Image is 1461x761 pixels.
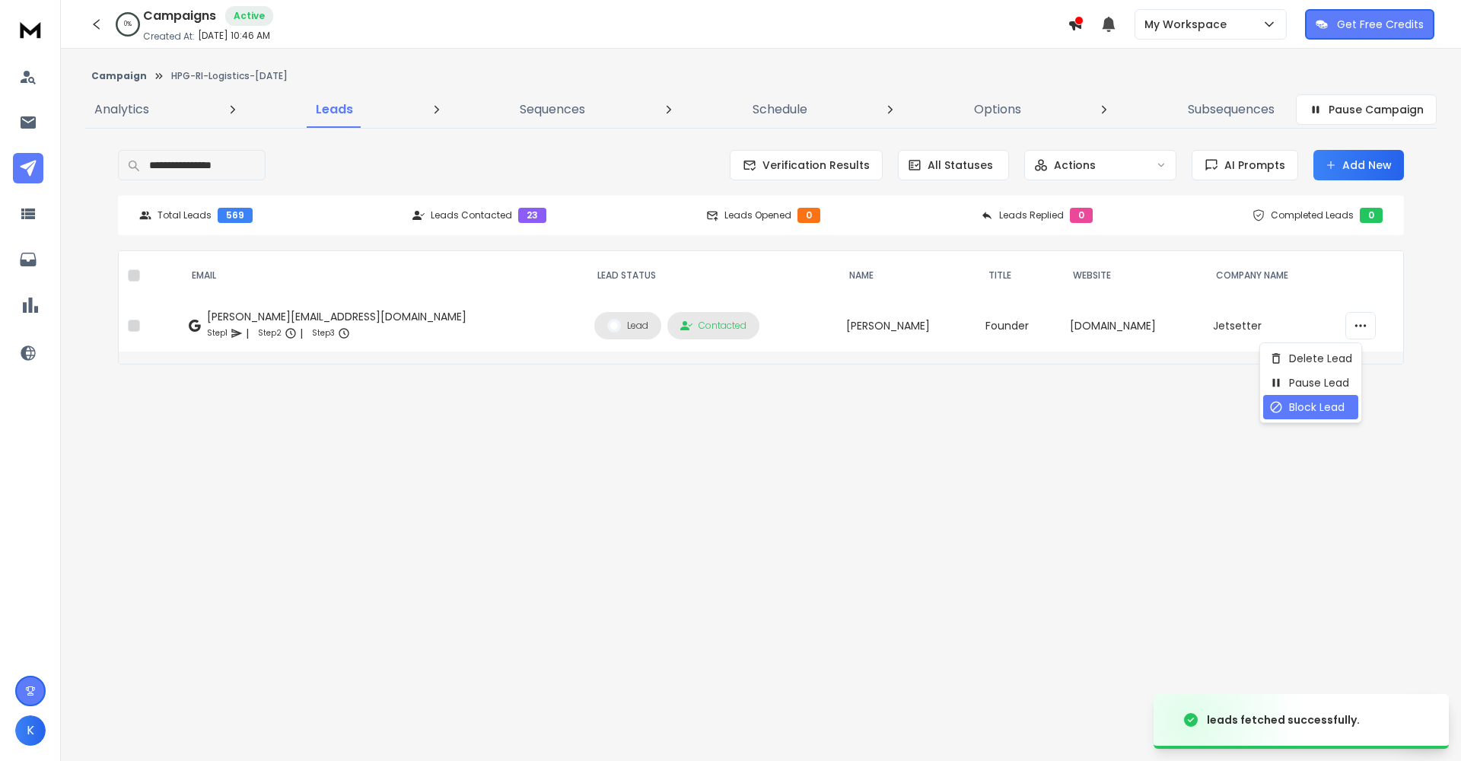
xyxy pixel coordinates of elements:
[225,6,273,26] div: Active
[518,208,546,223] div: 23
[1179,91,1284,128] a: Subsequences
[756,158,870,173] span: Verification Results
[1337,17,1424,32] p: Get Free Credits
[85,91,158,128] a: Analytics
[300,326,303,341] p: |
[312,326,335,341] p: Step 3
[607,319,648,333] div: Lead
[797,208,820,223] div: 0
[1061,251,1204,300] th: website
[1204,251,1336,300] th: Company Name
[1207,712,1360,728] div: leads fetched successfully.
[94,100,149,119] p: Analytics
[1218,158,1285,173] span: AI Prompts
[1313,150,1404,180] button: Add New
[1289,351,1352,366] p: Delete Lead
[1296,94,1437,125] button: Pause Campaign
[316,100,353,119] p: Leads
[171,70,288,82] p: HPG-RI-Logistics-[DATE]
[1289,400,1345,415] p: Block Lead
[1271,209,1354,221] p: Completed Leads
[1192,150,1298,180] button: AI Prompts
[124,20,132,29] p: 0 %
[1360,208,1383,223] div: 0
[258,326,282,341] p: Step 2
[1061,300,1204,352] td: [DOMAIN_NAME]
[207,309,466,324] div: [PERSON_NAME][EMAIL_ADDRESS][DOMAIN_NAME]
[511,91,594,128] a: Sequences
[91,70,147,82] button: Campaign
[143,30,195,43] p: Created At:
[15,715,46,746] button: K
[965,91,1030,128] a: Options
[680,320,746,332] div: Contacted
[1054,158,1096,173] p: Actions
[724,209,791,221] p: Leads Opened
[207,326,228,341] p: Step 1
[976,251,1061,300] th: title
[743,91,816,128] a: Schedule
[180,251,585,300] th: EMAIL
[730,150,883,180] button: Verification Results
[143,7,216,25] h1: Campaigns
[15,15,46,43] img: logo
[1144,17,1233,32] p: My Workspace
[246,326,249,341] p: |
[974,100,1021,119] p: Options
[837,251,977,300] th: NAME
[431,209,512,221] p: Leads Contacted
[1204,300,1336,352] td: Jetsetter
[158,209,212,221] p: Total Leads
[837,300,977,352] td: [PERSON_NAME]
[1188,100,1275,119] p: Subsequences
[198,30,270,42] p: [DATE] 10:46 AM
[218,208,253,223] div: 569
[307,91,362,128] a: Leads
[928,158,993,173] p: All Statuses
[753,100,807,119] p: Schedule
[1289,375,1349,390] p: Pause Lead
[520,100,585,119] p: Sequences
[1070,208,1093,223] div: 0
[1305,9,1434,40] button: Get Free Credits
[585,251,836,300] th: LEAD STATUS
[976,300,1061,352] td: Founder
[999,209,1064,221] p: Leads Replied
